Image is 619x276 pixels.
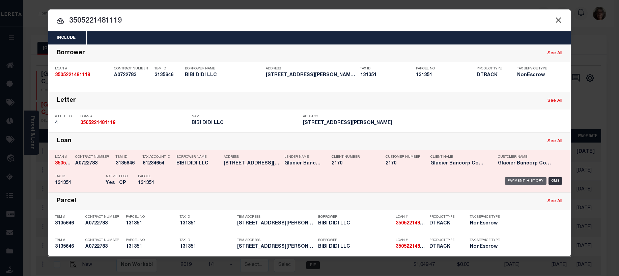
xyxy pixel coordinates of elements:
p: Address [266,67,357,71]
p: Tax Service Type [517,67,551,71]
p: Contract Number [114,67,151,71]
strong: 3505221481119 [396,244,431,249]
h5: 131351 [55,180,102,186]
h5: A0722783 [75,161,112,166]
h5: NonEscrow [470,221,500,226]
h5: 500 BROOKS ST MISSOULA MT 59801... [237,244,315,250]
div: Borrower [57,50,85,57]
div: Letter [57,97,76,105]
p: TBM ID [154,67,181,71]
p: Tax ID [360,67,413,71]
h5: BIBI DIDI LLC [176,161,220,166]
p: Active [106,175,117,179]
p: Parcel No [126,215,176,219]
h5: 2170 [332,161,375,166]
h5: NonEscrow [470,244,500,250]
h5: 500 BROOKS ST MISSOULA MT 59801 [224,161,281,166]
p: Tax Account ID [143,155,173,159]
p: Parcel No [126,238,176,242]
p: Tax ID [180,238,234,242]
h5: 500 BROOKS ST MISSOULA MT 59801... [266,72,357,78]
h5: 61234654 [143,161,173,166]
h5: 131351 [180,244,234,250]
strong: 3505221481119 [396,221,431,226]
button: Include [48,31,84,44]
h5: 131351 [180,221,234,226]
h5: BIBI DIDI LLC [185,72,262,78]
div: Parcel [57,197,76,205]
h5: Glacier Bancorp Commercial [284,161,321,166]
p: Loan # [80,115,188,119]
p: Customer Number [386,155,420,159]
p: Product Type [429,215,460,219]
p: Contract Number [75,155,112,159]
h5: 3505221481119 [55,161,72,166]
a: See All [547,99,562,103]
h5: A0722783 [114,72,151,78]
p: Tax Service Type [470,238,500,242]
p: Tax Service Type [470,215,500,219]
button: Close [554,16,563,24]
h5: 131351 [126,244,176,250]
p: Product Type [429,238,460,242]
p: Borrower Name [176,155,220,159]
h5: DTRACK [477,72,507,78]
p: TBM ID [116,155,139,159]
p: PPCC [119,175,128,179]
p: Loan # [396,238,426,242]
h5: 3505221481119 [396,221,426,226]
p: Contract Number [85,215,122,219]
p: TBM # [55,215,82,219]
strong: 3505221481119 [55,161,90,166]
p: TBM # [55,238,82,242]
h5: Yes [106,180,116,186]
p: TBM Address [237,215,315,219]
h5: DTRACK [429,221,460,226]
p: Parcel [138,175,168,179]
p: Loan # [55,67,111,71]
h5: Glacier Bancorp Commercial [430,161,488,166]
a: See All [547,199,562,204]
h5: Glacier Bancorp Commercial [498,161,555,166]
h5: 3505221481119 [80,120,188,126]
h5: BIBI DIDI LLC [318,221,392,226]
p: Name [192,115,300,119]
p: Loan # [396,215,426,219]
p: Borrower [318,238,392,242]
h5: NonEscrow [517,72,551,78]
p: Lender Name [284,155,321,159]
a: See All [547,139,562,144]
h5: 3135646 [55,221,82,226]
h5: 3135646 [116,161,139,166]
div: Loan [57,137,72,145]
strong: 3505221481119 [80,121,115,125]
input: Start typing... [48,15,571,27]
p: Borrower [318,215,392,219]
p: # Letters [55,115,77,119]
h5: 3505221481119 [55,72,111,78]
h5: 4 [55,120,77,126]
h5: 131351 [360,72,413,78]
h5: 131351 [138,180,168,186]
h5: CP [119,180,128,186]
p: TBM Address [237,238,315,242]
h5: A0722783 [85,221,122,226]
h5: 2170 [386,161,419,166]
h5: BIBI DIDI LLC [192,120,300,126]
p: Customer Name [498,155,555,159]
p: Product Type [477,67,507,71]
div: Payment History [505,177,546,185]
h5: 131351 [126,221,176,226]
h5: BIBI DIDI LLC [318,244,392,250]
p: Contract Number [85,238,122,242]
p: Address [224,155,281,159]
h5: 3505221481119 [396,244,426,250]
p: Client Number [332,155,375,159]
div: OMS [548,177,562,185]
a: See All [547,51,562,56]
p: Borrower Name [185,67,262,71]
h5: A0722783 [85,244,122,250]
p: Tax ID [180,215,234,219]
h5: 500 BROOKS ST [303,120,411,126]
h5: DTRACK [429,244,460,250]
